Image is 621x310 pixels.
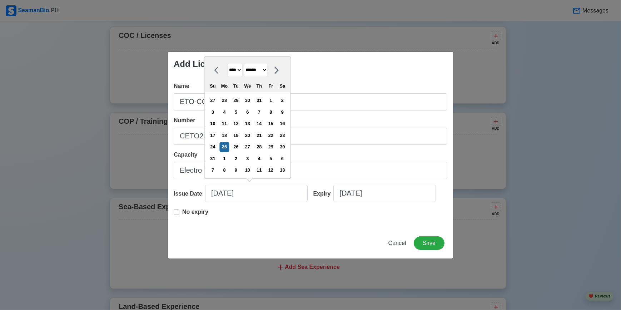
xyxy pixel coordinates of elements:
div: Choose Thursday, July 31st, 2025 [254,96,264,105]
div: Choose Wednesday, September 3rd, 2025 [243,154,252,163]
div: Choose Saturday, August 2nd, 2025 [278,96,287,105]
div: Choose Tuesday, September 2nd, 2025 [231,154,241,163]
div: Choose Friday, August 1st, 2025 [266,96,275,105]
input: Ex: EMM1234567890 [174,128,447,145]
div: Choose Wednesday, August 6th, 2025 [243,107,252,117]
div: Choose Saturday, August 30th, 2025 [278,142,287,152]
div: Choose Sunday, August 10th, 2025 [208,119,218,129]
div: Choose Tuesday, August 12th, 2025 [231,119,241,129]
div: Choose Friday, September 5th, 2025 [266,154,275,163]
div: Choose Sunday, August 3rd, 2025 [208,107,218,117]
div: Choose Sunday, August 24th, 2025 [208,142,218,152]
div: Choose Tuesday, July 29th, 2025 [231,96,241,105]
div: Su [208,82,218,91]
span: Capacity [174,152,198,158]
div: Choose Monday, August 25th, 2025 [219,142,229,152]
div: month 2025-08 [207,95,288,176]
div: Choose Wednesday, August 13th, 2025 [243,119,252,129]
div: Choose Wednesday, September 10th, 2025 [243,166,252,175]
div: Choose Monday, August 4th, 2025 [219,107,229,117]
input: Ex: National Certificate of Competency [174,93,447,110]
div: Choose Wednesday, August 20th, 2025 [243,131,252,140]
div: Sa [278,82,287,91]
div: Choose Saturday, August 9th, 2025 [278,107,287,117]
div: Choose Tuesday, August 26th, 2025 [231,142,241,152]
div: Issue Date [174,190,205,198]
p: No expiry [182,208,208,216]
div: Choose Saturday, September 13th, 2025 [278,166,287,175]
div: Choose Tuesday, August 5th, 2025 [231,107,241,117]
div: Choose Monday, September 1st, 2025 [219,154,229,163]
div: Choose Saturday, August 23rd, 2025 [278,131,287,140]
div: Choose Monday, August 11th, 2025 [219,119,229,129]
div: Choose Tuesday, September 9th, 2025 [231,166,241,175]
div: Choose Sunday, August 17th, 2025 [208,131,218,140]
button: Cancel [384,236,411,250]
div: Choose Saturday, September 6th, 2025 [278,154,287,163]
span: Cancel [388,240,406,246]
div: Choose Wednesday, July 30th, 2025 [243,96,252,105]
div: Choose Sunday, August 31st, 2025 [208,154,218,163]
div: Choose Friday, August 8th, 2025 [266,107,275,117]
div: Tu [231,82,241,91]
div: Choose Saturday, August 16th, 2025 [278,119,287,129]
div: Choose Thursday, August 14th, 2025 [254,119,264,129]
button: Save [414,236,444,250]
div: Choose Friday, September 12th, 2025 [266,166,275,175]
div: Choose Thursday, September 4th, 2025 [254,154,264,163]
div: Choose Thursday, September 11th, 2025 [254,166,264,175]
div: Choose Monday, September 8th, 2025 [219,166,229,175]
div: We [243,82,252,91]
div: Choose Monday, August 18th, 2025 [219,131,229,140]
div: Mo [219,82,229,91]
div: Choose Tuesday, August 19th, 2025 [231,131,241,140]
div: Choose Friday, August 22nd, 2025 [266,131,275,140]
div: Fr [266,82,275,91]
div: Expiry [313,190,334,198]
div: Choose Sunday, September 7th, 2025 [208,166,218,175]
input: Ex: Master [174,162,447,179]
div: Choose Thursday, August 21st, 2025 [254,131,264,140]
div: Choose Thursday, August 7th, 2025 [254,107,264,117]
span: Number [174,117,195,123]
span: Name [174,83,189,89]
div: Choose Friday, August 29th, 2025 [266,142,275,152]
div: Choose Wednesday, August 27th, 2025 [243,142,252,152]
div: Th [254,82,264,91]
div: Add License [174,58,225,70]
div: Choose Thursday, August 28th, 2025 [254,142,264,152]
div: Choose Friday, August 15th, 2025 [266,119,275,129]
div: Choose Monday, July 28th, 2025 [219,96,229,105]
div: Choose Sunday, July 27th, 2025 [208,96,218,105]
